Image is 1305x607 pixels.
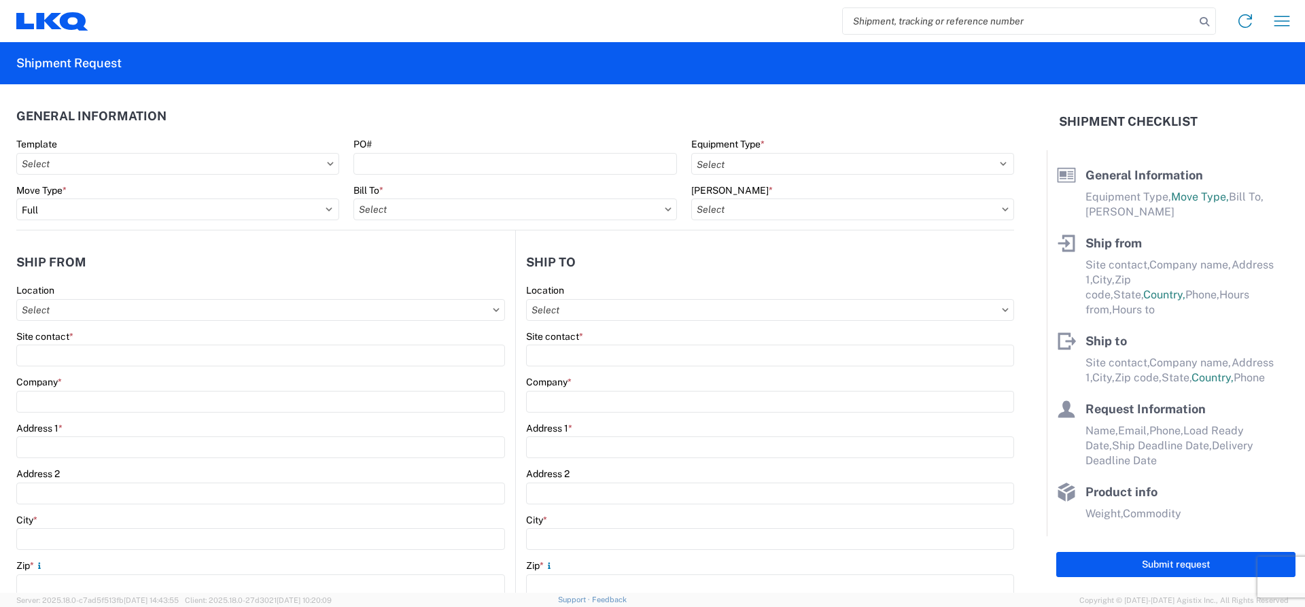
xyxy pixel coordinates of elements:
[526,299,1014,321] input: Select
[1162,371,1191,384] span: State,
[1149,258,1232,271] span: Company name,
[1085,190,1171,203] span: Equipment Type,
[1143,288,1185,301] span: Country,
[16,299,505,321] input: Select
[592,595,627,604] a: Feedback
[1092,371,1115,384] span: City,
[1085,236,1142,250] span: Ship from
[277,596,332,604] span: [DATE] 10:20:09
[526,559,555,572] label: Zip
[1092,273,1115,286] span: City,
[1171,190,1229,203] span: Move Type,
[1056,552,1295,577] button: Submit request
[1085,356,1149,369] span: Site contact,
[1118,424,1149,437] span: Email,
[526,256,576,269] h2: Ship to
[16,596,179,604] span: Server: 2025.18.0-c7ad5f513fb
[526,422,572,434] label: Address 1
[1229,190,1264,203] span: Bill To,
[526,468,570,480] label: Address 2
[16,109,167,123] h2: General Information
[16,55,122,71] h2: Shipment Request
[353,198,676,220] input: Select
[1085,402,1206,416] span: Request Information
[526,330,583,343] label: Site contact
[1149,356,1232,369] span: Company name,
[1079,594,1289,606] span: Copyright © [DATE]-[DATE] Agistix Inc., All Rights Reserved
[526,284,564,296] label: Location
[1085,424,1118,437] span: Name,
[1085,168,1203,182] span: General Information
[16,184,67,196] label: Move Type
[1085,334,1127,348] span: Ship to
[16,559,45,572] label: Zip
[16,468,60,480] label: Address 2
[124,596,179,604] span: [DATE] 14:43:55
[1149,424,1183,437] span: Phone,
[1085,507,1123,520] span: Weight,
[691,198,1014,220] input: Select
[526,376,572,388] label: Company
[16,422,63,434] label: Address 1
[1085,258,1149,271] span: Site contact,
[843,8,1195,34] input: Shipment, tracking or reference number
[1113,288,1143,301] span: State,
[16,330,73,343] label: Site contact
[691,184,773,196] label: [PERSON_NAME]
[185,596,332,604] span: Client: 2025.18.0-27d3021
[1112,303,1155,316] span: Hours to
[16,256,86,269] h2: Ship from
[16,376,62,388] label: Company
[1115,371,1162,384] span: Zip code,
[1112,439,1212,452] span: Ship Deadline Date,
[1085,205,1174,218] span: [PERSON_NAME]
[1085,485,1158,499] span: Product info
[691,138,765,150] label: Equipment Type
[1059,114,1198,130] h2: Shipment Checklist
[353,184,383,196] label: Bill To
[1234,371,1265,384] span: Phone
[16,138,57,150] label: Template
[16,514,37,526] label: City
[526,514,547,526] label: City
[1185,288,1219,301] span: Phone,
[558,595,592,604] a: Support
[16,153,339,175] input: Select
[353,138,372,150] label: PO#
[16,284,54,296] label: Location
[1191,371,1234,384] span: Country,
[1123,507,1181,520] span: Commodity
